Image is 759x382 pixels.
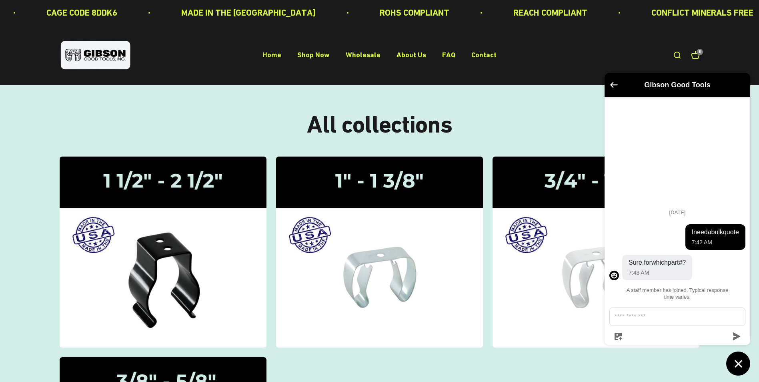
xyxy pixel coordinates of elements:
[297,51,330,59] a: Shop Now
[380,6,449,20] p: ROHS COMPLIANT
[181,6,316,20] p: MADE IN THE [GEOGRAPHIC_DATA]
[346,51,381,59] a: Wholesale
[276,157,483,348] img: Gripper Clips | 1" - 1 3/8"
[442,51,455,59] a: FAQ
[513,6,587,20] p: REACH COMPLIANT
[471,51,497,59] a: Contact
[46,6,117,20] p: CAGE CODE 8DDK6
[60,111,700,137] h1: All collections
[493,157,699,348] img: Gripper Clips | 3/4" - 1 1/8"
[60,157,266,348] img: Gibson gripper clips one and a half inch to two and a half inches
[262,51,281,59] a: Home
[651,6,753,20] p: CONFLICT MINERALS FREE
[602,73,753,376] inbox-online-store-chat: Shopify online store chat
[697,49,703,55] cart-count: 8
[397,51,426,59] a: About Us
